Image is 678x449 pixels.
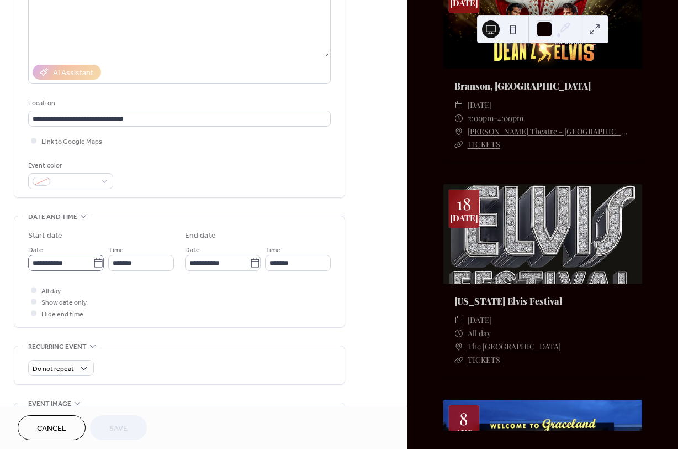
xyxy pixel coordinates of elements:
[41,309,83,320] span: Hide end time
[454,314,463,327] div: ​
[28,230,62,242] div: Start date
[468,340,561,353] a: The [GEOGRAPHIC_DATA]
[28,211,77,223] span: Date and time
[459,410,468,427] div: 8
[454,125,463,138] div: ​
[454,80,591,92] a: Branson, [GEOGRAPHIC_DATA]
[455,429,473,437] div: Aug
[41,297,87,309] span: Show date only
[37,423,66,435] span: Cancel
[468,327,491,340] span: All day
[185,244,200,256] span: Date
[28,398,71,410] span: Event image
[468,354,500,365] a: TICKETS
[265,244,280,256] span: Time
[457,195,472,212] div: 18
[468,125,631,138] a: [PERSON_NAME] Theatre - [GEOGRAPHIC_DATA], [GEOGRAPHIC_DATA]
[468,139,500,149] a: TICKETS
[468,98,492,112] span: [DATE]
[28,341,87,353] span: Recurring event
[28,97,329,109] div: Location
[450,214,478,222] div: [DATE]
[454,295,562,307] a: [US_STATE] Elvis Festival
[454,327,463,340] div: ​
[41,136,102,148] span: Link to Google Maps
[33,363,74,375] span: Do not repeat
[108,244,124,256] span: Time
[468,112,494,125] span: 2:00pm
[185,230,216,242] div: End date
[497,112,523,125] span: 4:00pm
[454,98,463,112] div: ​
[454,112,463,125] div: ​
[18,415,86,440] button: Cancel
[28,160,111,171] div: Event color
[494,112,497,125] span: -
[468,314,492,327] span: [DATE]
[28,244,43,256] span: Date
[41,285,61,297] span: All day
[454,138,463,151] div: ​
[454,353,463,367] div: ​
[454,340,463,353] div: ​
